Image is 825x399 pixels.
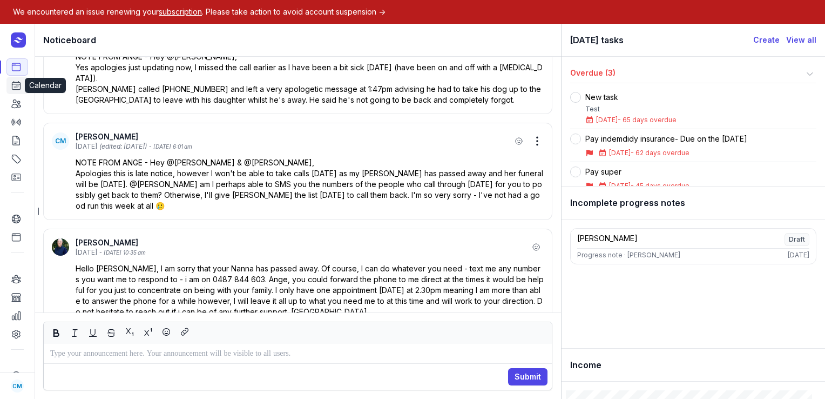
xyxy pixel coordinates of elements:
span: - 65 days overdue [618,116,677,124]
div: [PERSON_NAME] [76,237,529,248]
div: Pay super [585,167,689,177]
div: - [DATE] 10:35 am [99,249,146,257]
p: Hello [PERSON_NAME], I am sorry that your Nanna has passed away. Of course, I can do whatever you... [76,263,544,317]
span: - 45 days overdue [631,182,689,190]
p: NOTE FROM ANGE - Hey @[PERSON_NAME] & @[PERSON_NAME], Apologies this is late notice, however I wo... [76,157,544,211]
span: CM [55,137,66,145]
div: Income [562,349,825,382]
div: [DATE] [788,251,809,260]
div: New task [585,92,677,103]
span: Draft [785,233,809,246]
a: Create [753,34,780,46]
a: [PERSON_NAME]DraftProgress note · [PERSON_NAME][DATE] [570,228,816,264]
div: [PERSON_NAME] [577,233,638,246]
div: [PERSON_NAME] [76,131,511,142]
span: [DATE] [609,149,631,157]
div: [DATE] [76,248,97,257]
button: Submit [508,368,547,385]
a: View all [786,34,816,46]
div: Noticeboard [35,24,561,57]
img: User profile image [52,238,69,256]
div: Test [585,105,677,114]
span: subscription [159,7,202,16]
span: Submit [515,370,541,383]
div: Progress note · [PERSON_NAME] [577,251,680,260]
div: [DATE] tasks [570,32,753,48]
div: Overdue (3) [570,68,803,81]
div: Calendar [25,78,66,93]
div: - [DATE] 6:01 am [149,143,192,151]
p: NOTE FROM ANGE - Hey @[PERSON_NAME], Yes apologies just updating now, I missed the call earlier a... [76,51,544,105]
span: [DATE] [596,116,618,124]
div: Incomplete progress notes [562,187,825,220]
div: Pay indemdidy insurance- Due on the [DATE] [585,134,747,144]
a: We encountered an issue renewing your . Please take action to avoid account suspension → [13,7,386,16]
span: [DATE] [609,182,631,190]
span: CM [12,380,22,393]
span: - 62 days overdue [631,149,689,157]
div: (edited: [DATE]) [99,142,147,151]
div: [DATE] [76,142,97,151]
